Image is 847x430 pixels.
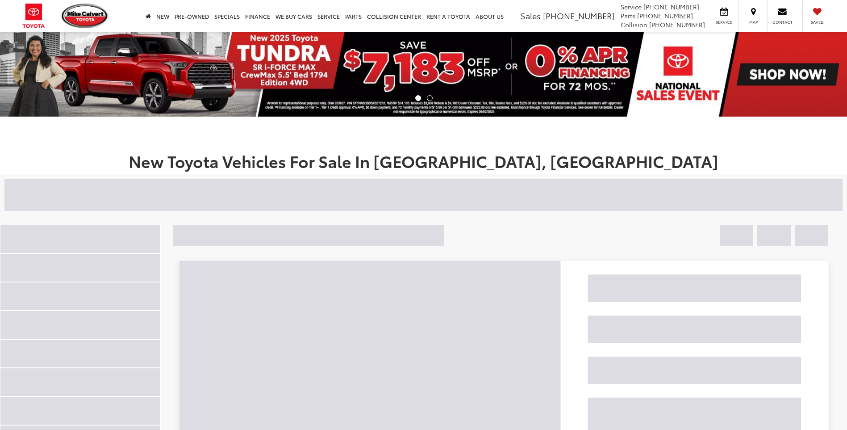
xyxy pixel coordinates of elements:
img: Mike Calvert Toyota [62,4,109,28]
span: Sales [521,10,541,21]
span: Parts [621,11,635,20]
span: Saved [807,19,827,25]
span: [PHONE_NUMBER] [637,11,693,20]
span: Map [743,19,763,25]
span: [PHONE_NUMBER] [649,20,705,29]
span: [PHONE_NUMBER] [543,10,614,21]
span: Service [714,19,734,25]
span: [PHONE_NUMBER] [643,2,699,11]
span: Contact [772,19,793,25]
span: Collision [621,20,647,29]
span: Service [621,2,642,11]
